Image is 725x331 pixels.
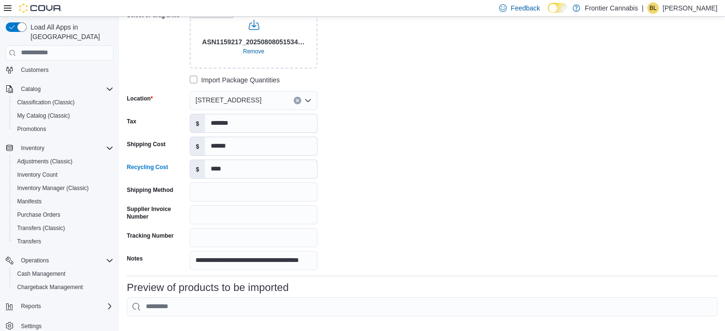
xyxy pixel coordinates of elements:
button: Customers [2,63,117,77]
span: Transfers (Classic) [13,222,113,234]
label: $ [190,137,205,155]
label: Import Package Quantities [190,74,280,86]
label: $ [190,160,205,178]
input: This is a search bar. As you type, the results lower in the page will automatically filter. [127,297,717,316]
span: Purchase Orders [13,209,113,221]
span: Feedback [511,3,540,13]
button: Clear input [294,97,301,104]
span: Remove [243,48,265,55]
p: [PERSON_NAME] [663,2,717,14]
span: Transfers (Classic) [17,224,65,232]
span: Inventory Manager (Classic) [17,184,89,192]
span: Transfers [17,238,41,245]
span: Transfers [13,236,113,247]
button: Inventory Manager (Classic) [10,181,117,195]
span: BL [650,2,657,14]
label: Tax [127,118,136,125]
a: Customers [17,64,52,76]
button: Purchase Orders [10,208,117,221]
button: Cash Management [10,267,117,281]
button: Catalog [17,83,44,95]
span: Catalog [21,85,41,93]
button: Transfers (Classic) [10,221,117,235]
a: Promotions [13,123,50,135]
span: Cash Management [17,270,65,278]
span: Chargeback Management [13,281,113,293]
button: Open list of options [304,97,312,104]
p: | [642,2,643,14]
a: My Catalog (Classic) [13,110,74,121]
span: Settings [21,322,41,330]
label: Location [127,95,153,102]
input: Dark Mode [548,3,568,13]
span: Inventory [21,144,44,152]
button: Inventory [17,142,48,154]
a: Inventory Count [13,169,61,181]
span: Inventory Count [17,171,58,179]
span: Inventory [17,142,113,154]
span: Customers [21,66,49,74]
a: Purchase Orders [13,209,64,221]
label: Notes [127,255,143,262]
span: Adjustments (Classic) [17,158,72,165]
button: Adjustments (Classic) [10,155,117,168]
a: Transfers (Classic) [13,222,69,234]
span: Cash Management [13,268,113,280]
span: Chargeback Management [17,283,83,291]
span: Inventory Manager (Classic) [13,182,113,194]
label: Shipping Method [127,186,173,194]
button: Operations [2,254,117,267]
img: Cova [19,3,62,13]
span: Classification (Classic) [13,97,113,108]
button: My Catalog (Classic) [10,109,117,122]
span: Manifests [13,196,113,207]
button: Transfers [10,235,117,248]
button: Reports [17,301,45,312]
span: Manifests [17,198,41,205]
span: Adjustments (Classic) [13,156,113,167]
button: Inventory [2,141,117,155]
a: Inventory Manager (Classic) [13,182,92,194]
span: Load All Apps in [GEOGRAPHIC_DATA] [27,22,113,41]
button: Inventory Count [10,168,117,181]
span: Customers [17,64,113,76]
button: Classification (Classic) [10,96,117,109]
span: Classification (Classic) [17,99,75,106]
p: Frontier Cannabis [585,2,638,14]
span: Catalog [17,83,113,95]
button: Operations [17,255,53,266]
label: Shipping Cost [127,140,165,148]
label: $ [190,114,205,132]
button: Promotions [10,122,117,136]
div: Brionne Lavoie [647,2,659,14]
button: Reports [2,300,117,313]
h3: Preview of products to be imported [127,282,289,293]
button: Chargeback Management [10,281,117,294]
a: Cash Management [13,268,69,280]
span: Operations [21,257,49,264]
span: My Catalog (Classic) [17,112,70,120]
span: Reports [17,301,113,312]
a: Chargeback Management [13,281,87,293]
span: Promotions [17,125,46,133]
span: [STREET_ADDRESS] [195,94,261,106]
span: Operations [17,255,113,266]
a: Classification (Classic) [13,97,79,108]
span: Purchase Orders [17,211,61,219]
span: Promotions [13,123,113,135]
button: Catalog [2,82,117,96]
span: Inventory Count [13,169,113,181]
label: Recycling Cost [127,163,168,171]
button: Clear selected files [239,46,268,57]
span: My Catalog (Classic) [13,110,113,121]
a: Adjustments (Classic) [13,156,76,167]
a: Transfers [13,236,45,247]
label: Tracking Number [127,232,174,240]
input: Use aria labels when no actual label is in use [190,8,317,69]
button: Manifests [10,195,117,208]
a: Manifests [13,196,45,207]
span: Reports [21,302,41,310]
label: Supplier Invoice Number [127,205,186,221]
